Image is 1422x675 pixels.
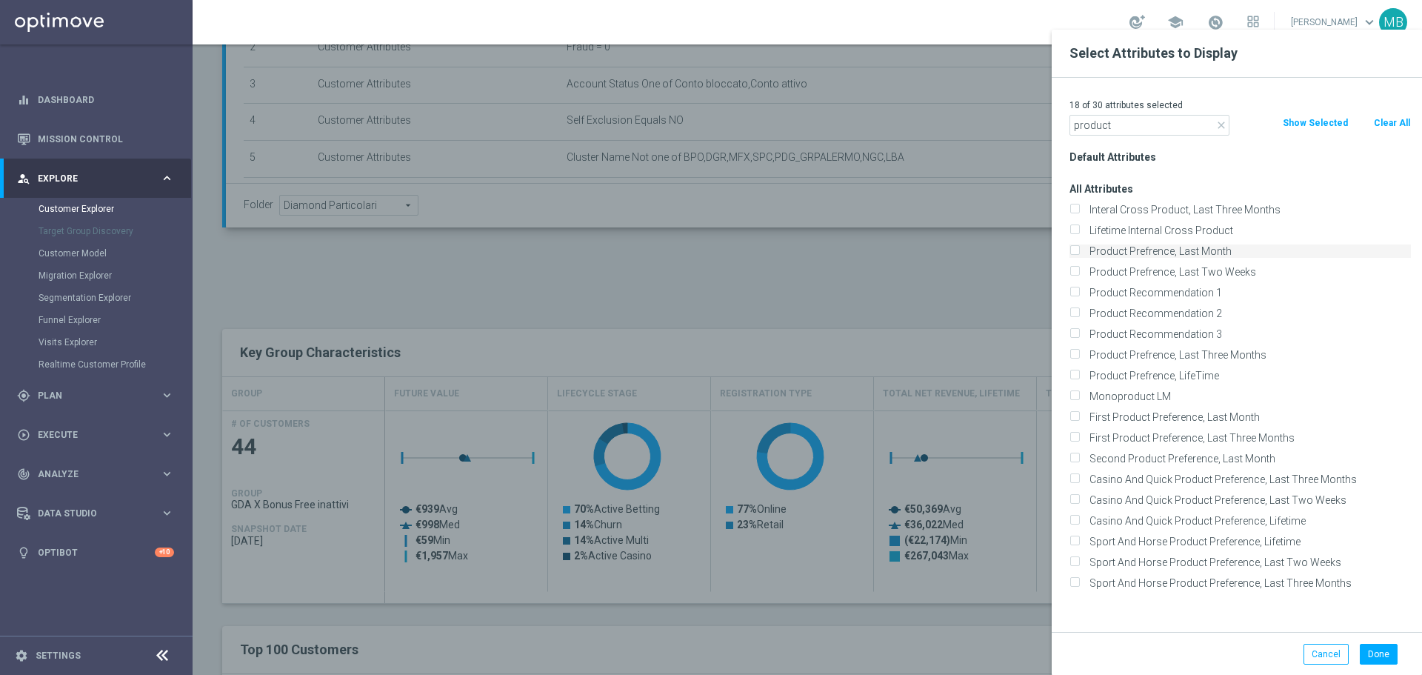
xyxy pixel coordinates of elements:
[1069,99,1411,111] p: 18 of 30 attributes selected
[17,428,30,442] i: play_circle_outline
[17,468,30,481] i: track_changes
[17,389,160,402] div: Plan
[16,429,175,441] button: play_circle_outline Execute keyboard_arrow_right
[1372,115,1412,131] button: Clear All
[1084,410,1411,424] label: First Product Preference, Last Month
[160,467,174,481] i: keyboard_arrow_right
[1281,115,1349,131] button: Show Selected
[1084,203,1411,216] label: Interal Cross Product, Last Three Months
[17,119,174,159] div: Mission Control
[17,172,30,185] i: person_search
[16,468,175,480] button: track_changes Analyze keyboard_arrow_right
[1084,286,1411,299] label: Product Recommendation 1
[1069,44,1404,62] h2: Select Attributes to Display
[39,309,191,331] div: Funnel Explorer
[39,314,154,326] a: Funnel Explorer
[39,247,154,259] a: Customer Model
[39,270,154,282] a: Migration Explorer
[1167,14,1184,30] span: school
[1084,224,1411,237] label: Lifetime Internal Cross Product
[38,533,155,572] a: Optibot
[1303,644,1349,665] button: Cancel
[1379,8,1407,36] div: MB
[16,508,175,519] button: Data Studio keyboard_arrow_right
[38,119,174,159] a: Mission Control
[16,173,175,184] button: person_search Explore keyboard_arrow_right
[1361,14,1378,30] span: keyboard_arrow_down
[39,292,154,304] a: Segmentation Explorer
[160,388,174,402] i: keyboard_arrow_right
[36,651,81,660] a: Settings
[38,470,160,479] span: Analyze
[15,649,28,662] i: settings
[39,198,191,220] div: Customer Explorer
[39,359,154,370] a: Realtime Customer Profile
[1215,119,1227,131] i: close
[1084,265,1411,279] label: Product Prefrence, Last Two Weeks
[1084,473,1411,486] label: Casino And Quick Product Preference, Last Three Months
[16,390,175,402] button: gps_fixed Plan keyboard_arrow_right
[17,468,160,481] div: Analyze
[1084,576,1411,590] label: Sport And Horse Product Preference, Last Three Months
[160,428,174,442] i: keyboard_arrow_right
[39,203,154,215] a: Customer Explorer
[16,94,175,106] button: equalizer Dashboard
[160,506,174,520] i: keyboard_arrow_right
[1084,452,1411,465] label: Second Product Preference, Last Month
[1069,182,1411,196] h3: All Attributes
[17,93,30,107] i: equalizer
[17,428,160,442] div: Execute
[1084,535,1411,548] label: Sport And Horse Product Preference, Lifetime
[1069,150,1411,164] h3: Default Attributes
[17,389,30,402] i: gps_fixed
[39,265,191,287] div: Migration Explorer
[17,507,160,520] div: Data Studio
[1360,644,1398,665] button: Done
[1289,11,1379,33] a: [PERSON_NAME]keyboard_arrow_down
[1084,556,1411,569] label: Sport And Horse Product Preference, Last Two Weeks
[38,80,174,119] a: Dashboard
[1084,245,1411,258] label: Product Prefrence, Last Month
[17,80,174,119] div: Dashboard
[155,548,174,557] div: +10
[39,220,191,242] div: Target Group Discovery
[38,391,160,400] span: Plan
[1084,514,1411,528] label: Casino And Quick Product Preference, Lifetime
[39,336,154,348] a: Visits Explorer
[39,287,191,309] div: Segmentation Explorer
[1084,327,1411,341] label: Product Recommendation 3
[1084,369,1411,382] label: Product Prefrence, LifeTime
[17,546,30,559] i: lightbulb
[38,174,160,183] span: Explore
[38,430,160,439] span: Execute
[39,353,191,376] div: Realtime Customer Profile
[1084,390,1411,403] label: Monoproduct LM
[17,533,174,572] div: Optibot
[160,171,174,185] i: keyboard_arrow_right
[17,172,160,185] div: Explore
[1069,115,1229,136] input: Search
[1084,493,1411,507] label: Casino And Quick Product Preference, Last Two Weeks
[16,547,175,559] button: lightbulb Optibot +10
[1084,307,1411,320] label: Product Recommendation 2
[39,331,191,353] div: Visits Explorer
[1084,431,1411,445] label: First Product Preference, Last Three Months
[38,509,160,518] span: Data Studio
[1084,348,1411,362] label: Product Prefrence, Last Three Months
[39,242,191,265] div: Customer Model
[16,133,175,145] button: Mission Control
